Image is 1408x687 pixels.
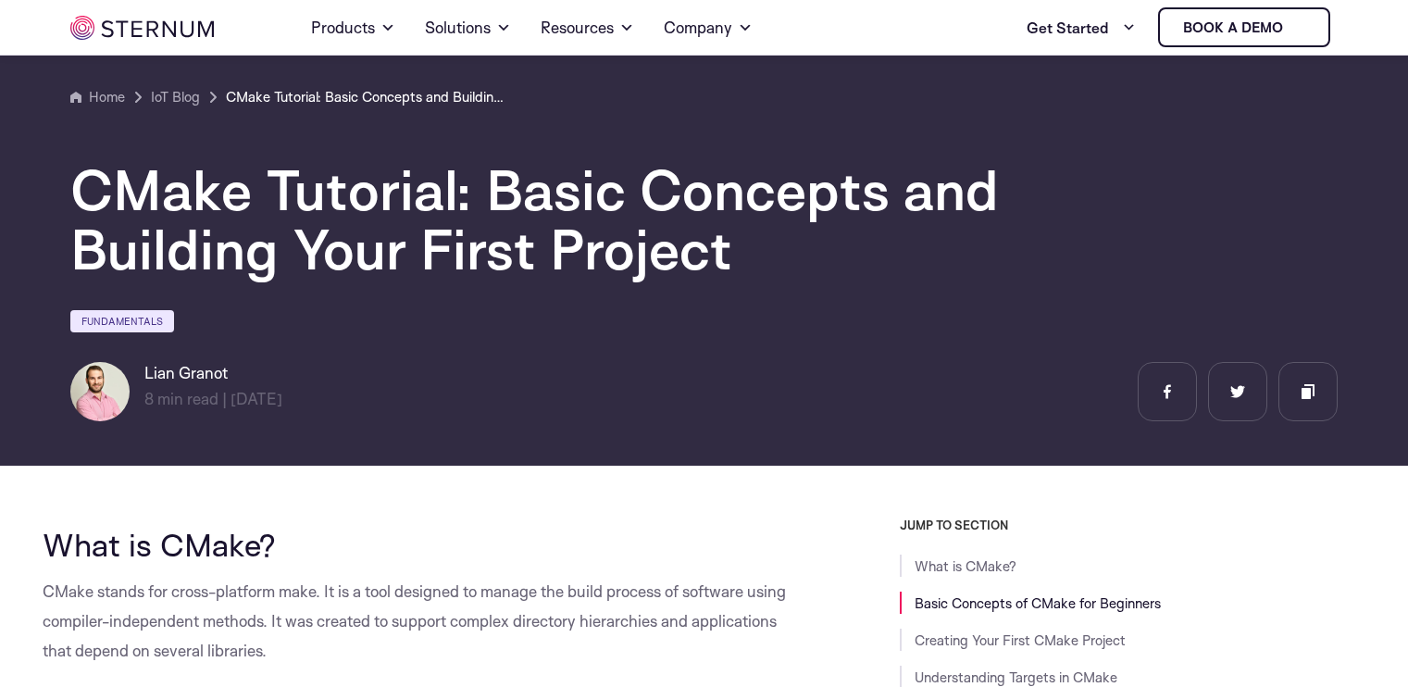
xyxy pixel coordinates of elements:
[70,160,1181,279] h1: CMake Tutorial: Basic Concepts and Building Your First Project
[70,16,214,40] img: sternum iot
[915,668,1117,686] a: Understanding Targets in CMake
[43,577,807,666] p: CMake stands for cross-platform make. It is a tool designed to manage the build process of softwa...
[425,2,511,54] a: Solutions
[226,86,504,108] a: CMake Tutorial: Basic Concepts and Building Your First Project
[311,2,395,54] a: Products
[541,2,634,54] a: Resources
[1158,7,1330,47] a: Book a demo
[144,389,227,408] span: min read |
[144,389,154,408] span: 8
[900,518,1376,532] h3: JUMP TO SECTION
[1290,20,1305,35] img: sternum iot
[664,2,753,54] a: Company
[915,631,1126,649] a: Creating Your First CMake Project
[231,389,282,408] span: [DATE]
[43,527,807,562] h2: What is CMake?
[70,362,130,421] img: Lian Granot
[1027,9,1136,46] a: Get Started
[915,557,1016,575] a: What is CMake?
[151,86,200,108] a: IoT Blog
[144,362,282,384] h6: Lian Granot
[915,594,1161,612] a: Basic Concepts of CMake for Beginners
[70,310,174,332] a: Fundamentals
[70,86,125,108] a: Home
